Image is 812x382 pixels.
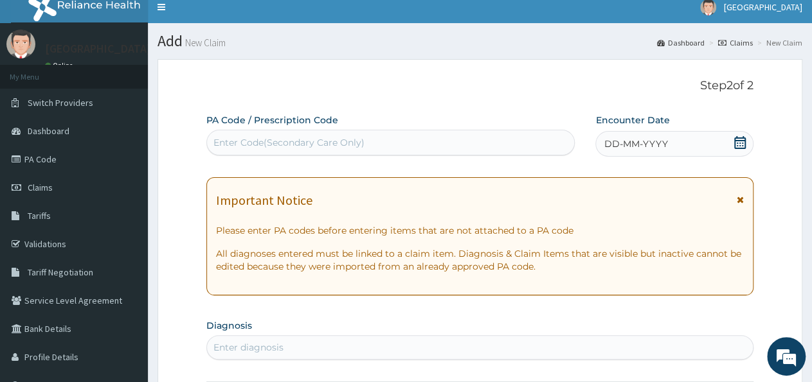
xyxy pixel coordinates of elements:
div: Enter Code(Secondary Care Only) [213,136,365,149]
span: Dashboard [28,125,69,137]
label: PA Code / Prescription Code [206,114,338,126]
li: New Claim [754,37,802,48]
a: Claims [718,37,753,48]
div: Enter diagnosis [213,341,284,354]
div: Minimize live chat window [211,6,242,37]
span: Switch Providers [28,97,93,109]
div: Chat with us now [67,72,216,89]
span: Claims [28,182,53,193]
h1: Add [158,33,802,49]
p: All diagnoses entered must be linked to a claim item. Diagnosis & Claim Items that are visible bu... [216,247,744,273]
span: We're online! [75,111,177,241]
span: DD-MM-YYYY [604,137,667,150]
span: [GEOGRAPHIC_DATA] [724,1,802,13]
span: Tariffs [28,210,51,221]
span: Tariff Negotiation [28,266,93,278]
img: User Image [6,30,35,58]
img: d_794563401_company_1708531726252_794563401 [24,64,52,96]
label: Diagnosis [206,319,252,332]
p: Please enter PA codes before entering items that are not attached to a PA code [216,224,744,237]
textarea: Type your message and hit 'Enter' [6,250,245,295]
a: Dashboard [657,37,705,48]
h1: Important Notice [216,193,312,207]
small: New Claim [183,38,226,48]
p: [GEOGRAPHIC_DATA] [45,43,151,55]
label: Encounter Date [595,114,669,126]
p: Step 2 of 2 [206,79,753,93]
a: Online [45,61,76,70]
